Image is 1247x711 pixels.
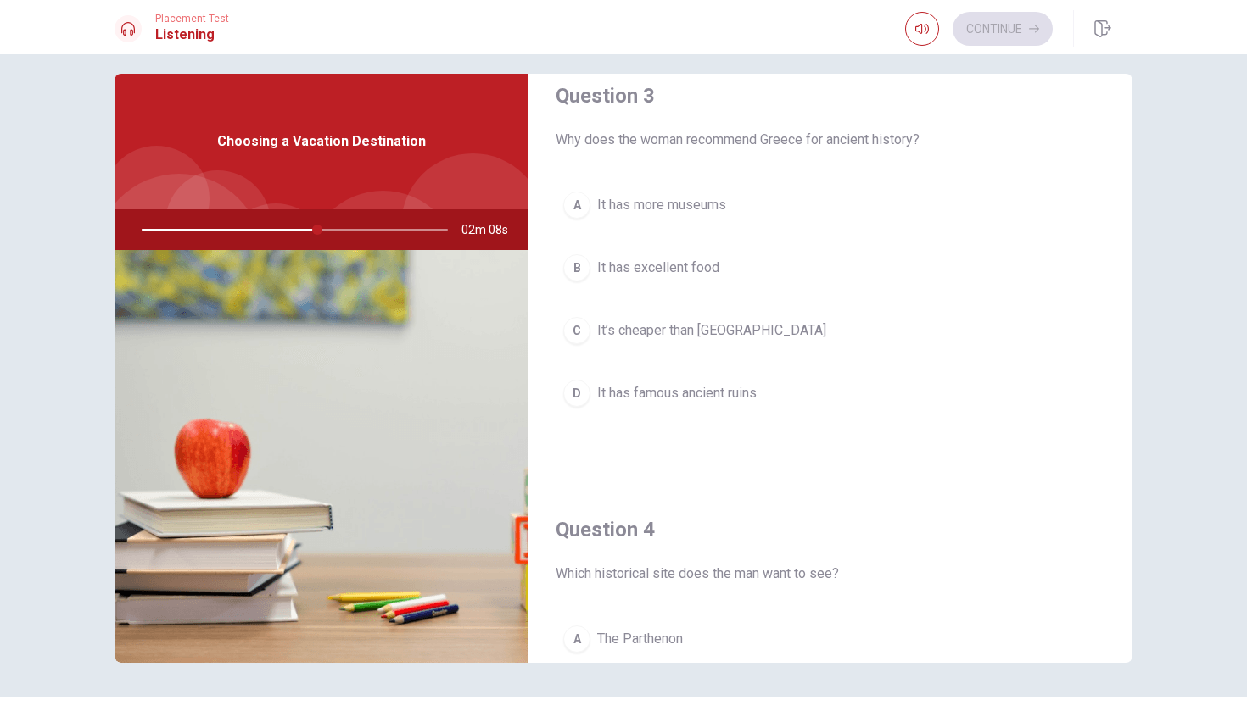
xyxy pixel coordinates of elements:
button: BIt has excellent food [556,247,1105,289]
span: Placement Test [155,13,229,25]
button: AThe Parthenon [556,618,1105,660]
h1: Listening [155,25,229,45]
button: AIt has more museums [556,184,1105,226]
button: CIt’s cheaper than [GEOGRAPHIC_DATA] [556,309,1105,352]
div: C [563,317,590,344]
button: DIt has famous ancient ruins [556,372,1105,414]
span: It has famous ancient ruins [597,383,757,403]
span: It has excellent food [597,258,719,278]
h4: Question 3 [556,82,1105,109]
span: It’s cheaper than [GEOGRAPHIC_DATA] [597,320,826,341]
div: A [563,625,590,653]
div: A [563,192,590,219]
span: Choosing a Vacation Destination [217,131,426,152]
div: D [563,380,590,407]
img: Choosing a Vacation Destination [115,250,528,663]
span: Why does the woman recommend Greece for ancient history? [556,130,1105,150]
span: It has more museums [597,195,726,215]
span: 02m 08s [461,209,522,250]
span: The Parthenon [597,629,683,649]
div: B [563,254,590,281]
span: Which historical site does the man want to see? [556,564,1105,584]
h4: Question 4 [556,516,1105,543]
